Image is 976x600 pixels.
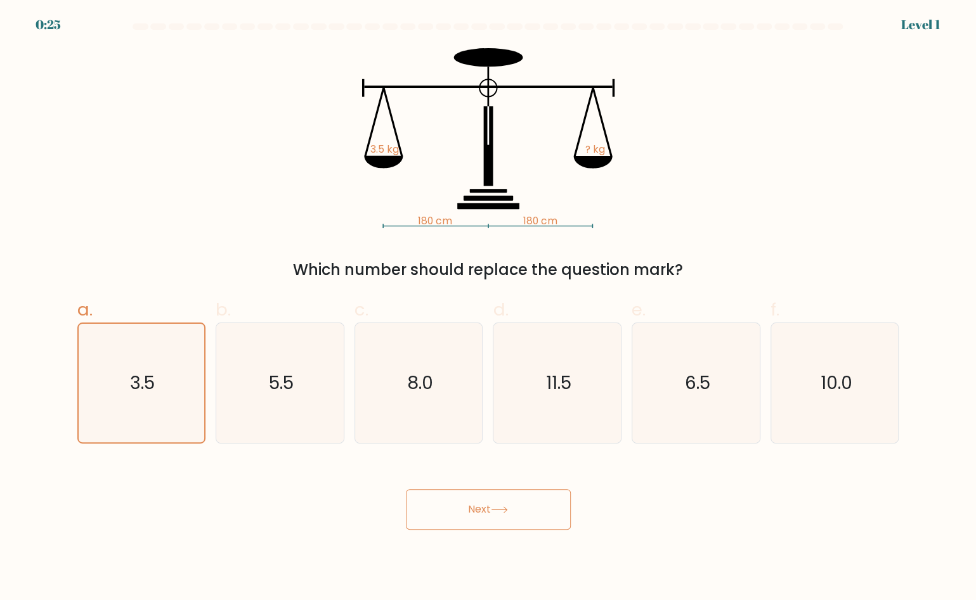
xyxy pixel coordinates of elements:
[585,143,604,156] tspan: ? kg
[901,15,940,34] div: Level 1
[523,214,557,227] tspan: 180 cm
[77,297,93,322] span: a.
[130,371,155,395] text: 3.5
[546,370,571,395] text: 11.5
[820,370,852,395] text: 10.0
[418,214,452,227] tspan: 180 cm
[632,297,646,322] span: e.
[684,370,710,395] text: 6.5
[216,297,231,322] span: b.
[370,143,399,156] tspan: 3.5 kg
[36,15,61,34] div: 0:25
[407,370,433,395] text: 8.0
[85,259,892,281] div: Which number should replace the question mark?
[771,297,779,322] span: f.
[355,297,368,322] span: c.
[269,370,294,395] text: 5.5
[406,489,571,530] button: Next
[493,297,508,322] span: d.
